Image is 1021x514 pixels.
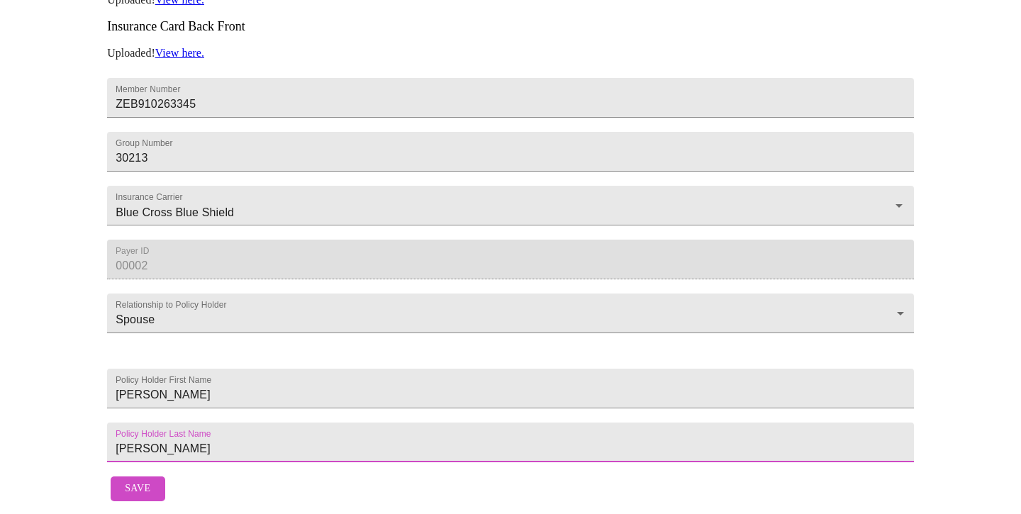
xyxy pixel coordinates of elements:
[111,476,164,501] button: Save
[125,480,150,498] span: Save
[889,196,909,216] button: Open
[155,47,204,59] a: View here.
[107,47,914,60] p: Uploaded!
[107,19,914,34] h3: Insurance Card Back Front
[107,294,914,333] div: Spouse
